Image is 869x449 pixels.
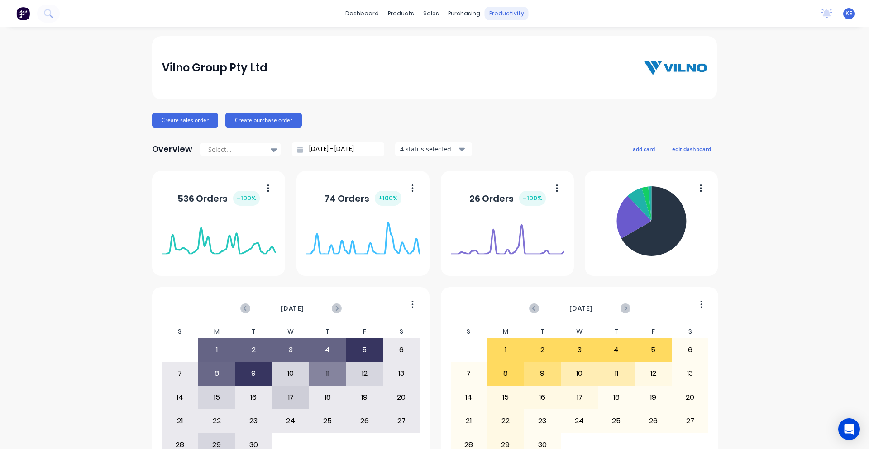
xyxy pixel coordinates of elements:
div: 16 [525,386,561,409]
div: 1 [487,339,524,361]
div: 14 [162,386,198,409]
div: 16 [236,386,272,409]
div: 8 [487,362,524,385]
div: 13 [383,362,420,385]
div: 3 [272,339,309,361]
button: add card [627,143,661,155]
div: 11 [310,362,346,385]
div: T [235,325,272,338]
div: 4 [598,339,635,361]
div: 9 [525,362,561,385]
div: products [383,7,419,20]
div: 4 status selected [400,144,457,154]
span: [DATE] [569,303,593,313]
div: 20 [672,386,708,409]
div: 6 [383,339,420,361]
img: Vilno Group Pty Ltd [644,61,707,75]
div: productivity [485,7,529,20]
div: 26 [635,410,671,432]
div: 2 [525,339,561,361]
div: 27 [672,410,708,432]
span: KE [845,9,852,18]
div: 6 [672,339,708,361]
div: 14 [451,386,487,409]
div: 18 [310,386,346,409]
button: edit dashboard [666,143,717,155]
div: 1 [199,339,235,361]
div: 22 [199,410,235,432]
div: 26 [346,410,382,432]
div: 24 [272,410,309,432]
div: 27 [383,410,420,432]
div: 26 Orders [469,191,546,206]
div: W [272,325,309,338]
div: 12 [346,362,382,385]
div: 536 Orders [177,191,260,206]
div: 10 [561,362,597,385]
div: Overview [152,140,192,158]
span: [DATE] [281,303,304,313]
div: 19 [635,386,671,409]
div: 8 [199,362,235,385]
div: 17 [561,386,597,409]
div: W [561,325,598,338]
div: 24 [561,410,597,432]
div: 7 [162,362,198,385]
div: + 100 % [375,191,401,206]
div: 20 [383,386,420,409]
div: sales [419,7,444,20]
div: F [635,325,672,338]
div: + 100 % [519,191,546,206]
div: 15 [199,386,235,409]
div: 2 [236,339,272,361]
div: 7 [451,362,487,385]
button: Create sales order [152,113,218,128]
div: 18 [598,386,635,409]
div: F [346,325,383,338]
div: S [672,325,709,338]
div: + 100 % [233,191,260,206]
div: 12 [635,362,671,385]
div: 3 [561,339,597,361]
div: T [524,325,561,338]
img: Factory [16,7,30,20]
div: 21 [451,410,487,432]
div: S [450,325,487,338]
div: 10 [272,362,309,385]
div: T [309,325,346,338]
div: Open Intercom Messenger [838,418,860,440]
div: 22 [487,410,524,432]
div: 74 Orders [325,191,401,206]
div: S [383,325,420,338]
div: S [162,325,199,338]
div: Vilno Group Pty Ltd [162,59,267,77]
div: 25 [598,410,635,432]
div: 23 [525,410,561,432]
div: M [198,325,235,338]
div: 15 [487,386,524,409]
div: 19 [346,386,382,409]
div: 9 [236,362,272,385]
button: 4 status selected [395,142,472,156]
div: purchasing [444,7,485,20]
div: 23 [236,410,272,432]
div: 25 [310,410,346,432]
div: T [598,325,635,338]
div: M [487,325,524,338]
div: 21 [162,410,198,432]
div: 17 [272,386,309,409]
div: 4 [310,339,346,361]
div: 11 [598,362,635,385]
div: 5 [635,339,671,361]
button: Create purchase order [225,113,302,128]
div: 5 [346,339,382,361]
div: 13 [672,362,708,385]
a: dashboard [341,7,383,20]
